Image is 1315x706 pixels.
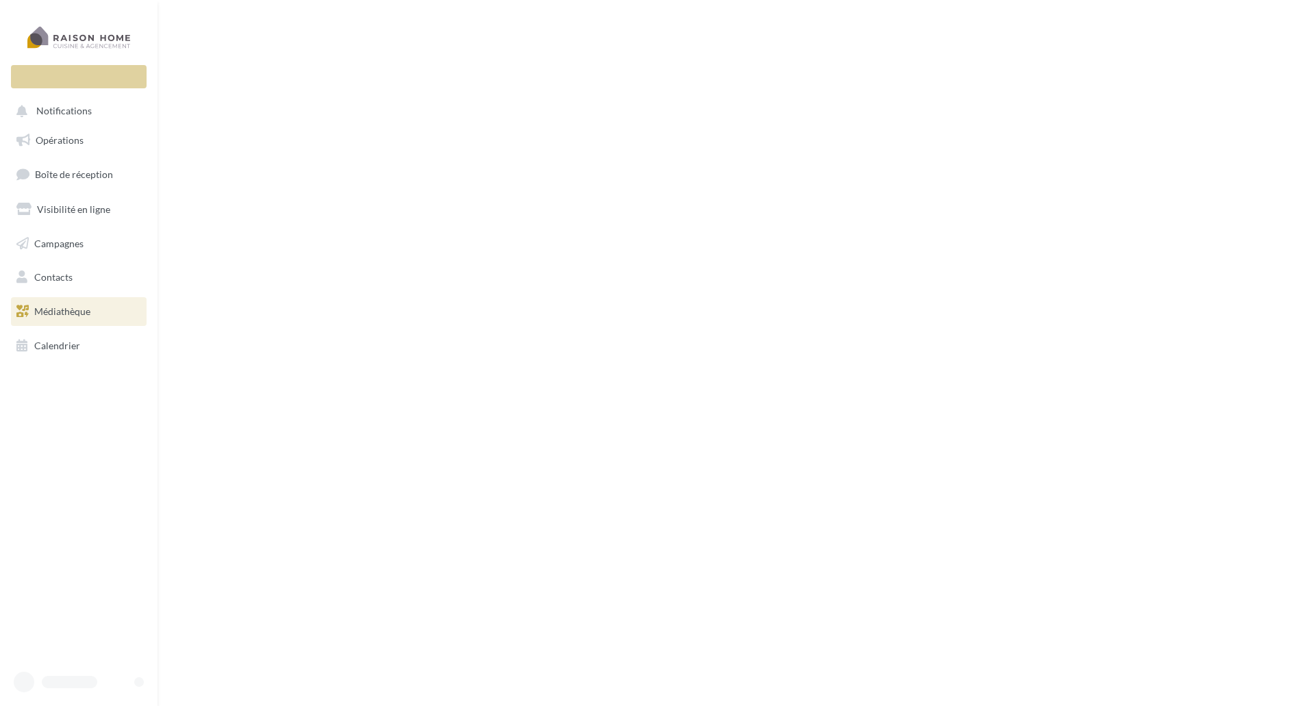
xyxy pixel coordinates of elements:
span: Campagnes [34,237,84,249]
div: Nouvelle campagne [11,65,147,88]
span: Contacts [34,271,73,283]
a: Visibilité en ligne [8,195,149,224]
a: Contacts [8,263,149,292]
a: Opérations [8,126,149,155]
span: Médiathèque [34,305,90,317]
span: Notifications [36,105,92,117]
span: Opérations [36,134,84,146]
a: Boîte de réception [8,160,149,189]
a: Calendrier [8,331,149,360]
span: Calendrier [34,340,80,351]
a: Médiathèque [8,297,149,326]
span: Boîte de réception [35,168,113,180]
a: Campagnes [8,229,149,258]
span: Visibilité en ligne [37,203,110,215]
